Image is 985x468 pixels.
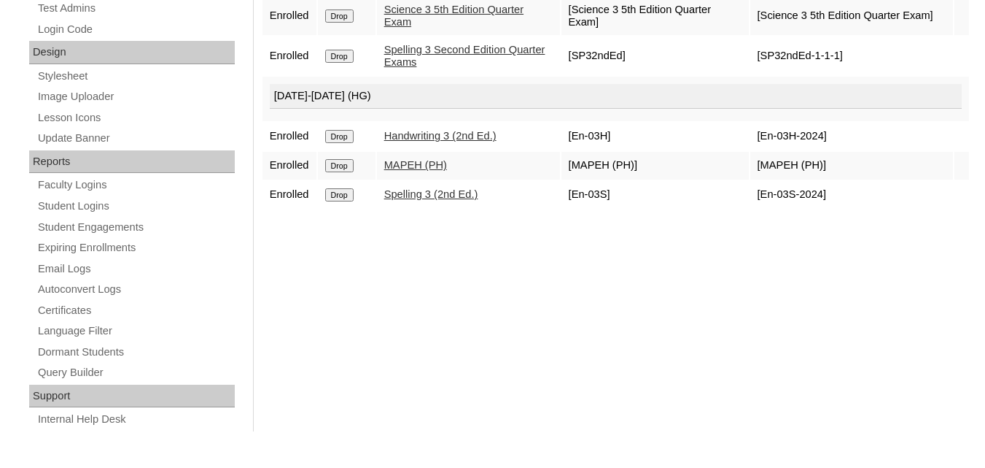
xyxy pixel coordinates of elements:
a: Query Builder [36,364,235,382]
a: Spelling 3 (2nd Ed.) [384,188,478,200]
input: Drop [325,188,354,202]
a: Stylesheet [36,67,235,85]
td: Enrolled [262,152,316,180]
a: Handwriting 3 (2nd Ed.) [384,130,497,142]
td: [MAPEH (PH)] [561,152,749,180]
input: Drop [325,9,354,23]
td: [En-03S-2024] [750,181,953,209]
input: Drop [325,159,354,172]
td: [En-03H] [561,123,749,150]
a: Spelling 3 Second Edition Quarter Exams [384,44,545,68]
a: Login Code [36,20,235,39]
a: MAPEH (PH) [384,159,447,171]
div: Support [29,385,235,408]
td: [SP32ndEd-1-1-1] [750,37,953,75]
a: Email Logs [36,260,235,278]
input: Drop [325,130,354,143]
div: [DATE]-[DATE] (HG) [270,84,962,109]
td: Enrolled [262,181,316,209]
a: Update Banner [36,129,235,147]
a: Language Filter [36,322,235,340]
input: Drop [325,50,354,63]
a: Science 3 5th Edition Quarter Exam [384,4,523,28]
a: Student Engagements [36,218,235,237]
div: Design [29,41,235,64]
a: Expiring Enrollments [36,239,235,257]
td: [En-03S] [561,181,749,209]
td: Enrolled [262,37,316,75]
a: Autoconvert Logs [36,280,235,299]
a: Internal Help Desk [36,410,235,429]
td: Enrolled [262,123,316,150]
a: Image Uploader [36,88,235,106]
a: Student Logins [36,197,235,215]
td: [MAPEH (PH)] [750,152,953,180]
div: Reports [29,150,235,174]
a: Certificates [36,302,235,320]
a: Dormant Students [36,343,235,361]
a: Lesson Icons [36,109,235,127]
td: [En-03H-2024] [750,123,953,150]
a: Faculty Logins [36,176,235,194]
td: [SP32ndEd] [561,37,749,75]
